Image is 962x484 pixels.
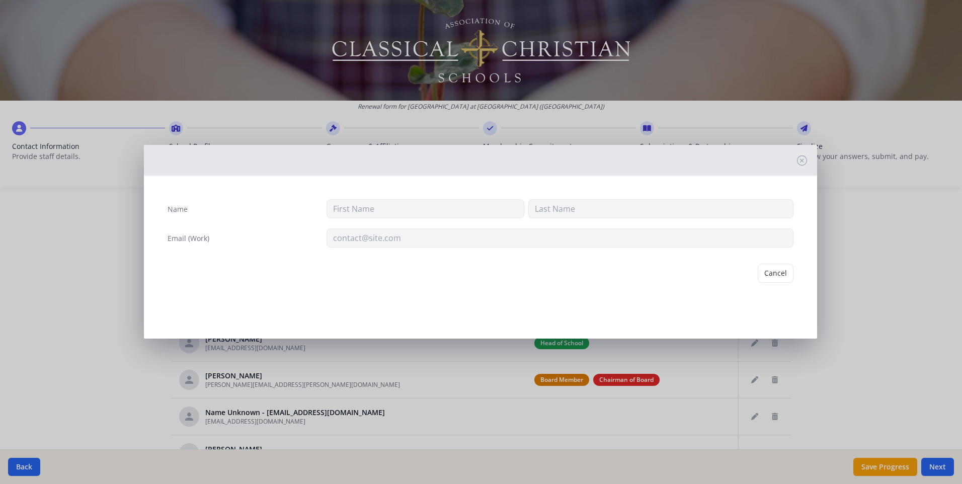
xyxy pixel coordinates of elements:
input: Last Name [528,199,793,218]
label: Name [168,204,188,214]
button: Cancel [758,264,793,283]
input: contact@site.com [327,228,793,248]
label: Email (Work) [168,233,209,244]
input: First Name [327,199,524,218]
